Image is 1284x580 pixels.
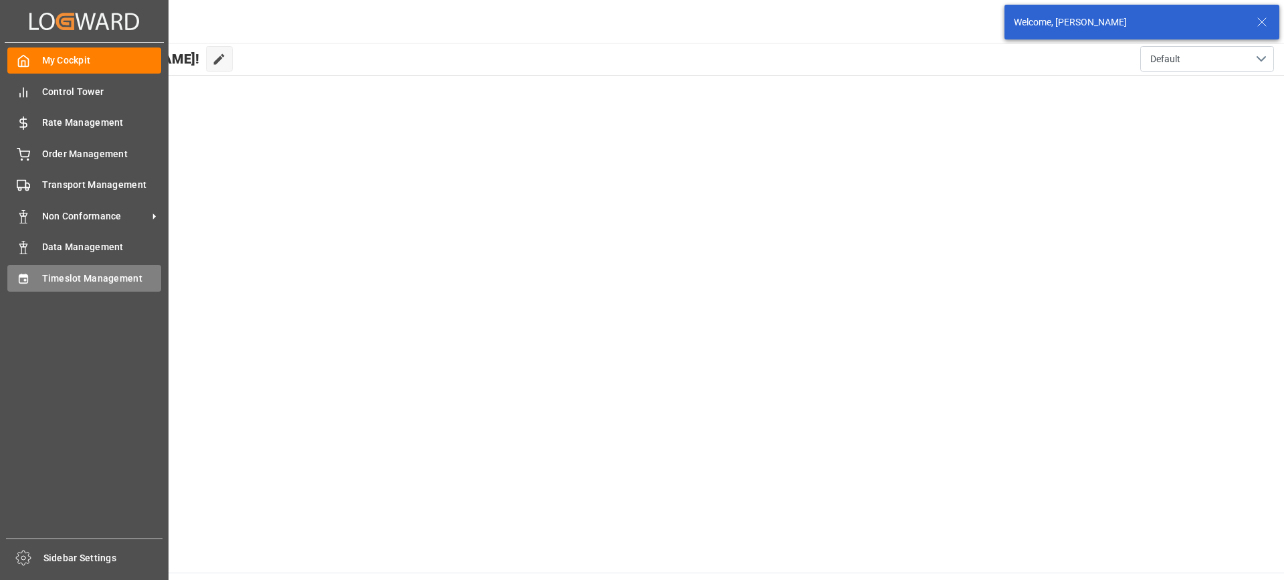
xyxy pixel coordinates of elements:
[7,47,161,74] a: My Cockpit
[42,147,162,161] span: Order Management
[42,85,162,99] span: Control Tower
[56,46,199,72] span: Hello [PERSON_NAME]!
[7,265,161,291] a: Timeslot Management
[42,116,162,130] span: Rate Management
[1150,52,1180,66] span: Default
[42,178,162,192] span: Transport Management
[42,240,162,254] span: Data Management
[7,234,161,260] a: Data Management
[7,110,161,136] a: Rate Management
[42,54,162,68] span: My Cockpit
[7,140,161,167] a: Order Management
[7,78,161,104] a: Control Tower
[42,209,148,223] span: Non Conformance
[43,551,163,565] span: Sidebar Settings
[7,172,161,198] a: Transport Management
[1014,15,1244,29] div: Welcome, [PERSON_NAME]
[42,272,162,286] span: Timeslot Management
[1140,46,1274,72] button: open menu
